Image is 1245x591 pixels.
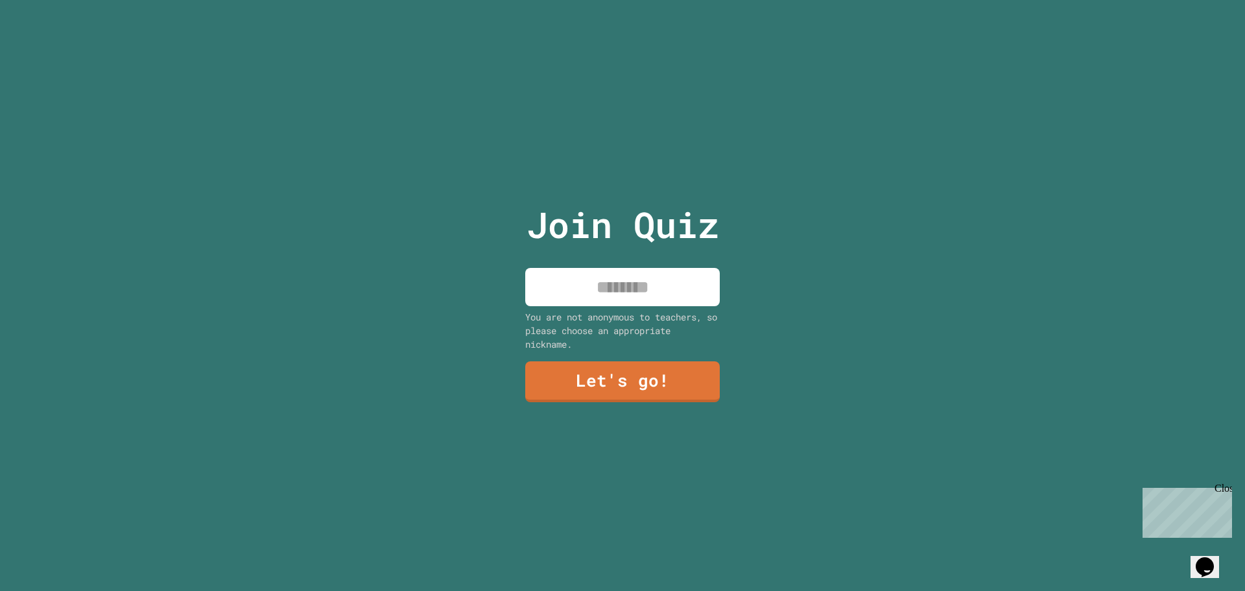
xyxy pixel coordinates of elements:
[5,5,89,82] div: Chat with us now!Close
[527,198,719,252] p: Join Quiz
[525,361,720,402] a: Let's go!
[525,310,720,351] div: You are not anonymous to teachers, so please choose an appropriate nickname.
[1191,539,1232,578] iframe: chat widget
[1137,483,1232,538] iframe: chat widget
